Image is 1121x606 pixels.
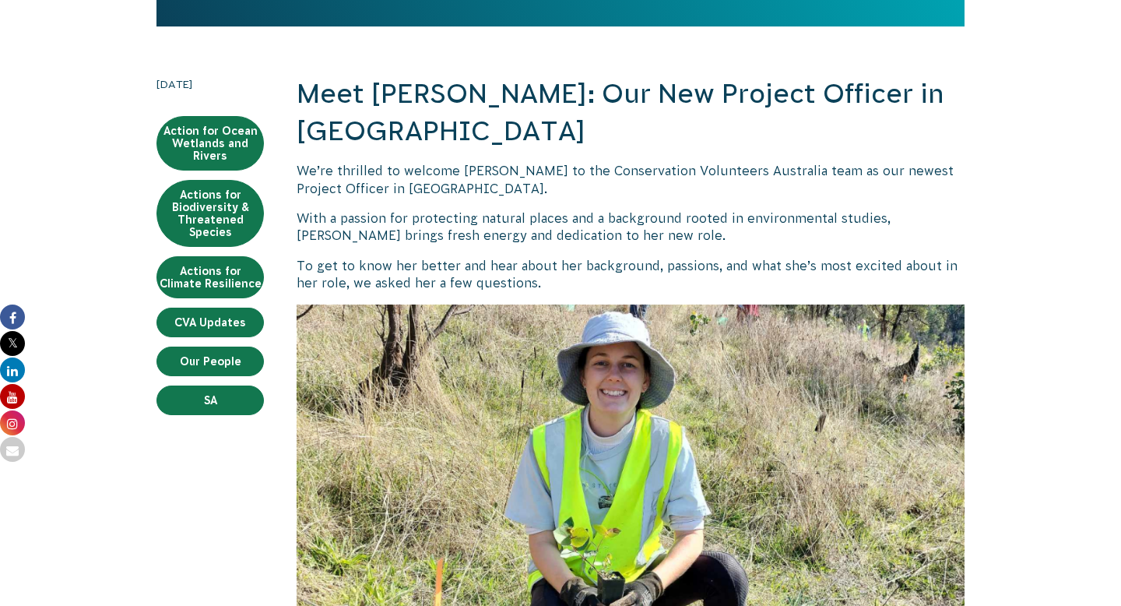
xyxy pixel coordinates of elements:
[297,210,965,245] p: With a passion for protecting natural places and a background rooted in environmental studies, [P...
[297,257,965,292] p: To get to know her better and hear about her background, passions, and what she’s most excited ab...
[156,308,264,337] a: CVA Updates
[156,180,264,247] a: Actions for Biodiversity & Threatened Species
[156,256,264,298] a: Actions for Climate Resilience
[297,162,965,197] p: We’re thrilled to welcome [PERSON_NAME] to the Conservation Volunteers Australia team as our newe...
[156,116,264,171] a: Action for Ocean Wetlands and Rivers
[156,386,264,415] a: SA
[297,76,965,150] h2: Meet [PERSON_NAME]: Our New Project Officer in [GEOGRAPHIC_DATA]
[156,347,264,376] a: Our People
[156,76,264,93] time: [DATE]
